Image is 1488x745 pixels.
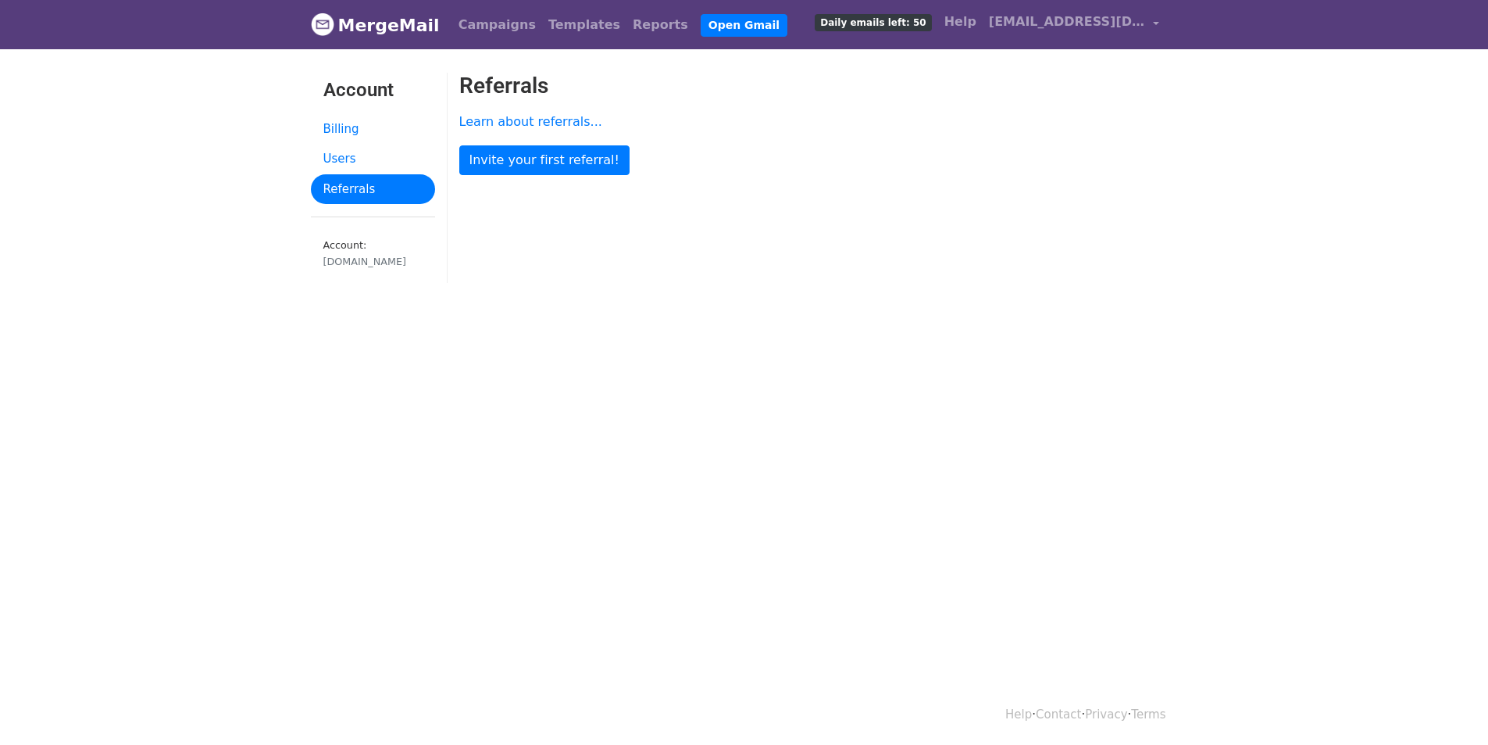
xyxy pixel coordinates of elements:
[626,9,694,41] a: Reports
[808,6,937,38] a: Daily emails left: 50
[1036,707,1081,722] a: Contact
[1005,707,1032,722] a: Help
[323,254,423,269] div: [DOMAIN_NAME]
[1085,707,1127,722] a: Privacy
[815,14,931,31] span: Daily emails left: 50
[542,9,626,41] a: Templates
[311,13,334,36] img: MergeMail logo
[311,9,440,41] a: MergeMail
[323,239,423,269] small: Account:
[459,73,1178,99] h2: Referrals
[989,13,1145,31] span: [EMAIL_ADDRESS][DOMAIN_NAME]
[983,6,1165,43] a: [EMAIL_ADDRESS][DOMAIN_NAME]
[459,114,602,129] a: Learn about referrals...
[701,14,787,37] a: Open Gmail
[938,6,983,38] a: Help
[452,9,542,41] a: Campaigns
[1131,707,1165,722] a: Terms
[311,174,435,205] a: Referrals
[311,114,435,145] a: Billing
[459,145,630,175] a: Invite your first referral!
[311,144,435,174] a: Users
[323,79,423,102] h3: Account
